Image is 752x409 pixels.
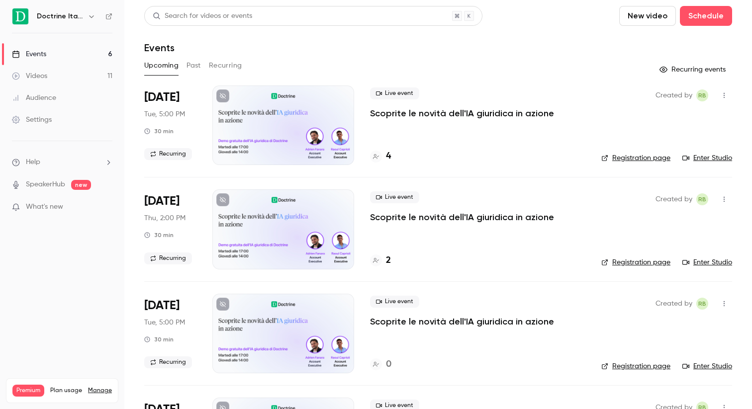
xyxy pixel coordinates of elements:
[386,254,391,267] h4: 2
[71,180,91,190] span: new
[144,231,174,239] div: 30 min
[601,153,670,163] a: Registration page
[153,11,252,21] div: Search for videos or events
[698,298,706,310] span: RB
[619,6,676,26] button: New video
[144,189,196,269] div: Sep 11 Thu, 2:00 PM (Europe/Paris)
[682,153,732,163] a: Enter Studio
[26,179,65,190] a: SpeakerHub
[370,87,419,99] span: Live event
[12,71,47,81] div: Videos
[656,298,692,310] span: Created by
[144,89,180,105] span: [DATE]
[144,298,180,314] span: [DATE]
[601,257,670,267] a: Registration page
[12,8,28,24] img: Doctrine Italia
[26,202,63,212] span: What's new
[370,150,391,163] a: 4
[144,58,179,74] button: Upcoming
[144,213,186,223] span: Thu, 2:00 PM
[370,358,391,371] a: 0
[370,211,554,223] a: Scoprite le novità dell'IA giuridica in azione
[37,11,84,21] h6: Doctrine Italia
[370,254,391,267] a: 2
[601,361,670,371] a: Registration page
[698,193,706,205] span: RB
[144,294,196,373] div: Sep 16 Tue, 5:00 PM (Europe/Paris)
[100,203,112,212] iframe: Noticeable Trigger
[682,361,732,371] a: Enter Studio
[144,85,196,165] div: Sep 9 Tue, 5:00 PM (Europe/Paris)
[144,127,174,135] div: 30 min
[696,298,708,310] span: Romain Ballereau
[144,148,192,160] span: Recurring
[696,89,708,101] span: Romain Ballereau
[12,157,112,167] li: help-dropdown-opener
[26,157,40,167] span: Help
[144,252,192,264] span: Recurring
[209,58,242,74] button: Recurring
[12,49,46,59] div: Events
[144,193,180,209] span: [DATE]
[370,296,419,308] span: Live event
[12,385,44,397] span: Premium
[12,115,52,125] div: Settings
[656,89,692,101] span: Created by
[370,191,419,203] span: Live event
[680,6,732,26] button: Schedule
[370,107,554,119] a: Scoprite le novità dell'IA giuridica in azione
[696,193,708,205] span: Romain Ballereau
[656,193,692,205] span: Created by
[50,387,82,395] span: Plan usage
[187,58,201,74] button: Past
[386,150,391,163] h4: 4
[144,356,192,368] span: Recurring
[682,257,732,267] a: Enter Studio
[698,89,706,101] span: RB
[88,387,112,395] a: Manage
[386,358,391,371] h4: 0
[655,62,732,78] button: Recurring events
[144,335,174,343] div: 30 min
[144,318,185,327] span: Tue, 5:00 PM
[144,42,175,54] h1: Events
[370,316,554,327] a: Scoprite le novità dell'IA giuridica in azione
[144,109,185,119] span: Tue, 5:00 PM
[12,93,56,103] div: Audience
